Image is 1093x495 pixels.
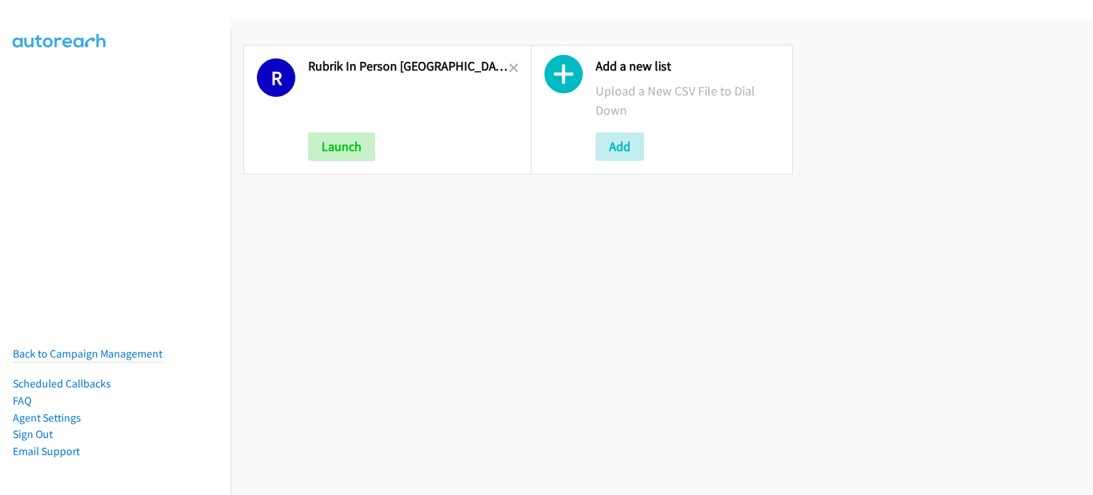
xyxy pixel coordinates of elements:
[13,377,111,390] a: Scheduled Callbacks
[13,427,53,441] a: Sign Out
[596,58,779,75] h2: Add a new list
[308,58,509,75] h2: Rubrik In Person [GEOGRAPHIC_DATA] Fri 2
[596,81,779,120] p: Upload a New CSV File to Dial Down
[13,394,31,407] a: FAQ
[13,444,80,458] a: Email Support
[257,58,295,97] h1: R
[13,411,81,424] a: Agent Settings
[13,347,162,360] a: Back to Campaign Management
[596,132,644,161] button: Add
[308,132,375,161] button: Launch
